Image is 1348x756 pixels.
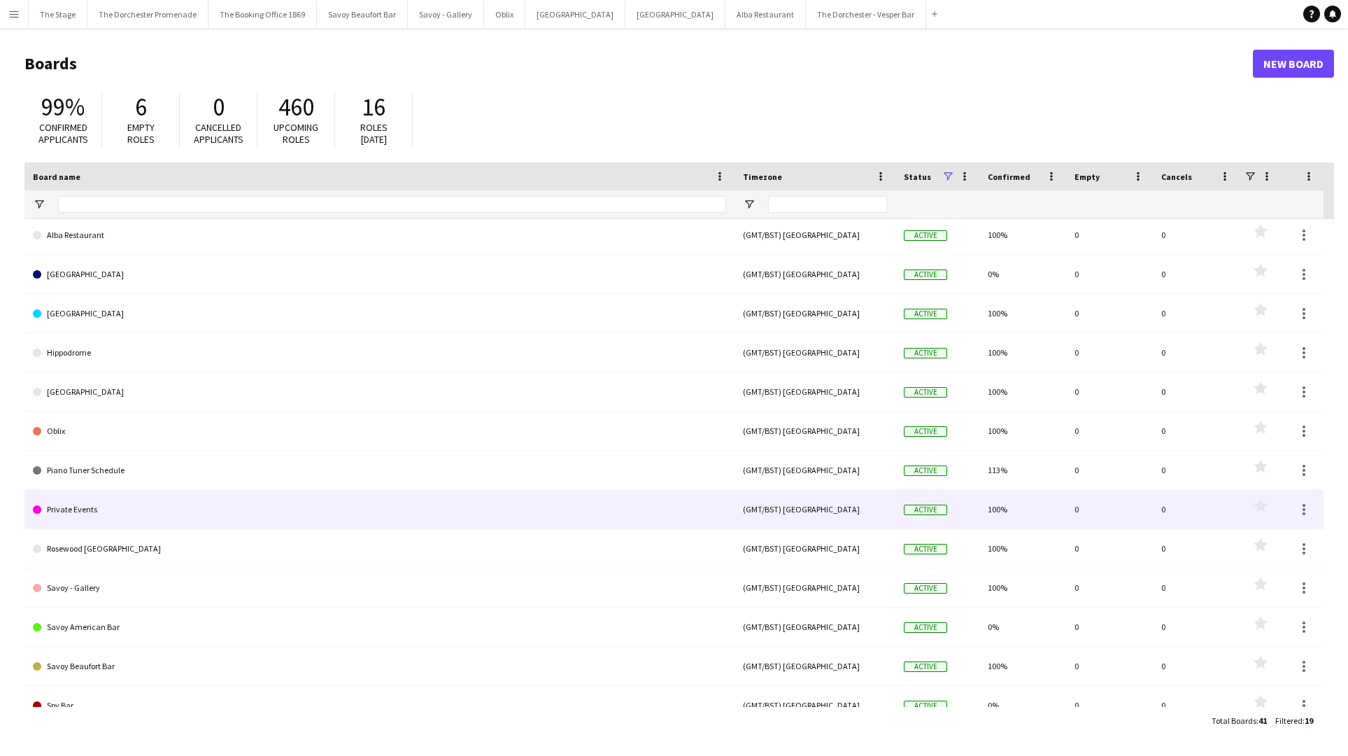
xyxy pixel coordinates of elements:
[1153,451,1240,489] div: 0
[362,92,385,122] span: 16
[33,198,45,211] button: Open Filter Menu
[979,568,1066,607] div: 100%
[904,387,947,398] span: Active
[735,216,895,254] div: (GMT/BST) [GEOGRAPHIC_DATA]
[1153,686,1240,724] div: 0
[360,121,388,146] span: Roles [DATE]
[1153,333,1240,372] div: 0
[33,216,726,255] a: Alba Restaurant
[33,333,726,372] a: Hippodrome
[735,372,895,411] div: (GMT/BST) [GEOGRAPHIC_DATA]
[208,1,317,28] button: The Booking Office 1869
[1153,216,1240,254] div: 0
[979,255,1066,293] div: 0%
[29,1,87,28] button: The Stage
[33,529,726,568] a: Rosewood [GEOGRAPHIC_DATA]
[33,372,726,412] a: [GEOGRAPHIC_DATA]
[1066,568,1153,607] div: 0
[1153,372,1240,411] div: 0
[33,686,726,725] a: Spy Bar
[1066,451,1153,489] div: 0
[1153,568,1240,607] div: 0
[904,309,947,319] span: Active
[41,92,85,122] span: 99%
[525,1,625,28] button: [GEOGRAPHIC_DATA]
[33,294,726,333] a: [GEOGRAPHIC_DATA]
[904,230,947,241] span: Active
[979,490,1066,528] div: 100%
[484,1,525,28] button: Oblix
[1066,647,1153,685] div: 0
[408,1,484,28] button: Savoy - Gallery
[904,622,947,633] span: Active
[904,348,947,358] span: Active
[743,171,782,182] span: Timezone
[625,1,725,28] button: [GEOGRAPHIC_DATA]
[988,171,1030,182] span: Confirmed
[904,701,947,711] span: Active
[979,412,1066,450] div: 100%
[135,92,147,122] span: 6
[1161,171,1192,182] span: Cancels
[194,121,243,146] span: Cancelled applicants
[33,171,80,182] span: Board name
[1066,686,1153,724] div: 0
[33,608,726,647] a: Savoy American Bar
[213,92,225,122] span: 0
[1066,529,1153,568] div: 0
[725,1,806,28] button: Alba Restaurant
[1305,715,1313,726] span: 19
[904,171,931,182] span: Status
[1253,50,1334,78] a: New Board
[1066,490,1153,528] div: 0
[979,294,1066,332] div: 100%
[33,412,726,451] a: Oblix
[1212,715,1256,726] span: Total Boards
[735,451,895,489] div: (GMT/BST) [GEOGRAPHIC_DATA]
[979,333,1066,372] div: 100%
[743,198,755,211] button: Open Filter Menu
[127,121,155,146] span: Empty roles
[1275,715,1303,726] span: Filtered
[33,451,726,490] a: Piano Tuner Schedule
[979,608,1066,646] div: 0%
[1153,412,1240,450] div: 0
[735,608,895,646] div: (GMT/BST) [GEOGRAPHIC_DATA]
[735,568,895,607] div: (GMT/BST) [GEOGRAPHIC_DATA]
[904,465,947,476] span: Active
[1153,608,1240,646] div: 0
[1074,171,1100,182] span: Empty
[33,490,726,529] a: Private Events
[33,568,726,608] a: Savoy - Gallery
[904,661,947,672] span: Active
[735,529,895,568] div: (GMT/BST) [GEOGRAPHIC_DATA]
[735,686,895,724] div: (GMT/BST) [GEOGRAPHIC_DATA]
[904,269,947,280] span: Active
[1153,490,1240,528] div: 0
[33,255,726,294] a: [GEOGRAPHIC_DATA]
[979,372,1066,411] div: 100%
[979,451,1066,489] div: 113%
[1153,529,1240,568] div: 0
[1153,255,1240,293] div: 0
[904,426,947,437] span: Active
[317,1,408,28] button: Savoy Beaufort Bar
[806,1,926,28] button: The Dorchester - Vesper Bar
[735,255,895,293] div: (GMT/BST) [GEOGRAPHIC_DATA]
[1066,216,1153,254] div: 0
[1066,294,1153,332] div: 0
[87,1,208,28] button: The Dorchester Promenade
[1066,333,1153,372] div: 0
[1153,294,1240,332] div: 0
[979,686,1066,724] div: 0%
[274,121,318,146] span: Upcoming roles
[735,294,895,332] div: (GMT/BST) [GEOGRAPHIC_DATA]
[735,412,895,450] div: (GMT/BST) [GEOGRAPHIC_DATA]
[58,196,726,213] input: Board name Filter Input
[1212,707,1267,734] div: :
[38,121,88,146] span: Confirmed applicants
[1066,608,1153,646] div: 0
[735,490,895,528] div: (GMT/BST) [GEOGRAPHIC_DATA]
[278,92,314,122] span: 460
[979,216,1066,254] div: 100%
